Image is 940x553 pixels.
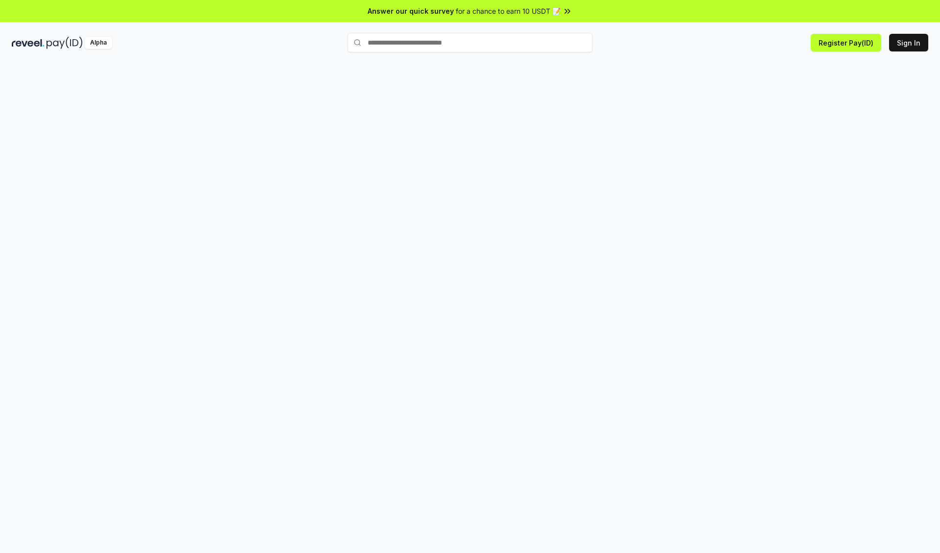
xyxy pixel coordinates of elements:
img: reveel_dark [12,37,45,49]
button: Sign In [889,34,928,51]
img: pay_id [47,37,83,49]
span: Answer our quick survey [368,6,454,16]
button: Register Pay(ID) [811,34,881,51]
span: for a chance to earn 10 USDT 📝 [456,6,561,16]
div: Alpha [85,37,112,49]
